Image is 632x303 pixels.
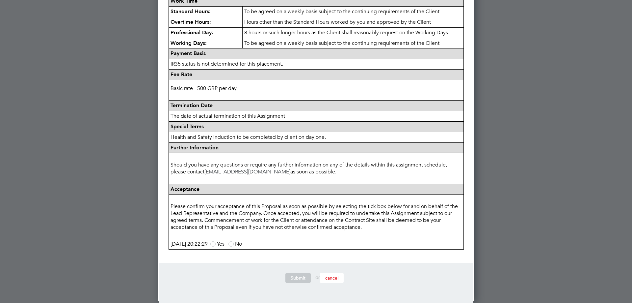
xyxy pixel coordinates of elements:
[243,38,463,48] p: To be agreed on a weekly basis subject to the continuing requirements of the Client
[285,273,311,283] button: Submit
[169,132,463,142] p: Health and Safety induction to be completed by client on day one.
[243,17,463,27] p: Hours other than the Standard Hours worked by you and approved by the Client
[169,239,463,249] p: [DATE] 20:22:29
[169,273,463,290] li: or
[169,83,463,94] li: Basic rate - 500 GBP per day
[243,7,463,17] p: To be agreed on a weekly basis subject to the continuing requirements of the Client
[171,40,207,46] strong: Working Days:
[325,275,338,281] span: cancel
[171,8,211,15] strong: Standard Hours:
[171,29,213,36] strong: Professional Day:
[171,71,192,77] strong: Fee Rate
[320,273,344,283] button: cancel
[204,168,290,175] a: [EMAIL_ADDRESS][DOMAIN_NAME]
[171,123,204,130] strong: Special Terms
[169,160,463,177] p: Should you have any questions or require any further information on any of the details within thi...
[169,59,463,69] p: IR35 status is not determined for this placement.
[235,241,242,247] span: No
[171,102,213,108] strong: Termination Date
[171,186,199,192] strong: Acceptance
[171,19,211,25] strong: Overtime Hours:
[217,241,224,247] span: Yes
[169,111,463,121] p: The date of actual termination of this Assignment
[169,201,463,232] p: Please confirm your acceptance of this Proposal as soon as possible by selecting the tick box bel...
[171,144,219,151] strong: Further Information
[171,50,206,56] strong: Payment Basis
[243,28,463,38] p: 8 hours or such longer hours as the Client shall reasonably request on the Working Days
